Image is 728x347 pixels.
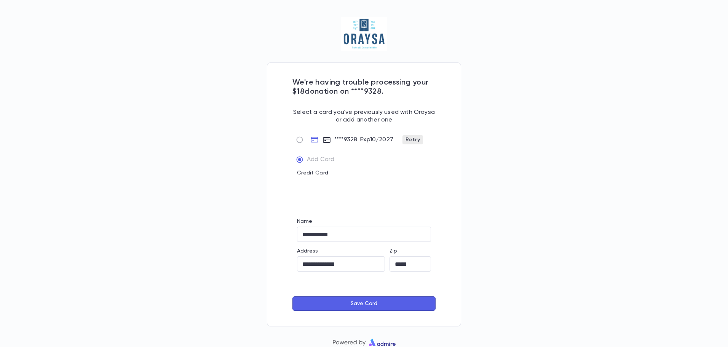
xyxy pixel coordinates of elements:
img: Oraysa [341,17,387,51]
p: Credit Card [297,170,431,176]
label: Address [297,248,318,254]
span: We're having trouble processing your $18 donation on **** 9328 . [292,79,428,96]
label: Zip [390,248,397,254]
p: Add Card [307,156,334,163]
label: Name [297,218,313,224]
p: Exp 10 / 2027 [360,136,393,144]
p: Select a card you've previously used with Oraysa or add another one [292,96,436,124]
span: Retry [402,137,423,143]
button: Save Card [292,296,436,311]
